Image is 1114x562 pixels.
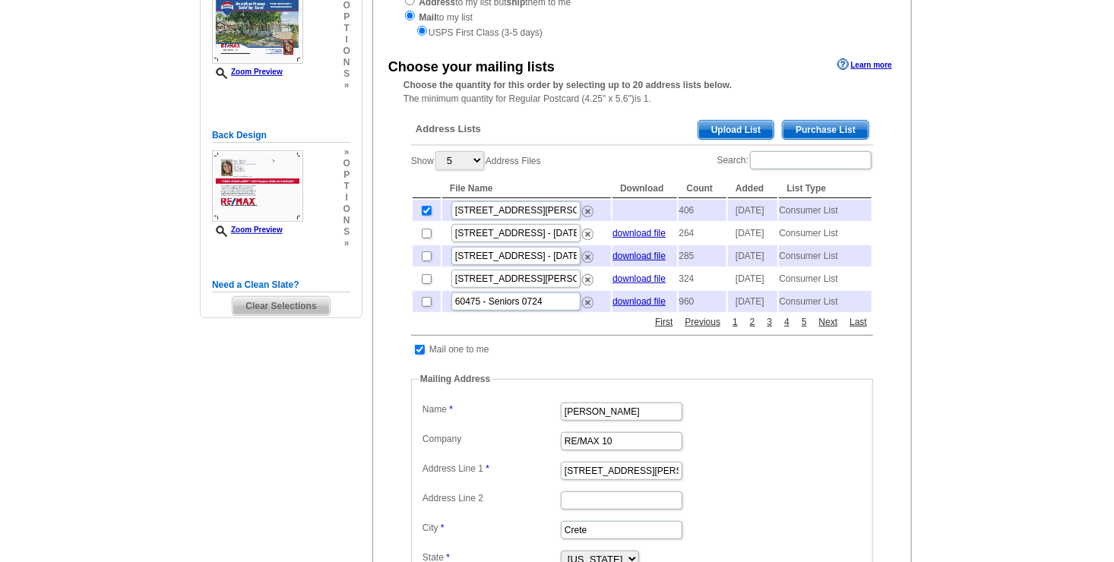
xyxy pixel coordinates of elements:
[582,251,593,263] img: delete.png
[779,245,872,267] td: Consumer List
[343,80,350,91] span: »
[422,462,559,475] label: Address Line 1
[212,226,283,234] a: Zoom Preview
[582,294,593,305] a: Remove this list
[343,238,350,249] span: »
[422,521,559,535] label: City
[679,291,726,312] td: 960
[343,226,350,238] span: s
[343,215,350,226] span: n
[779,200,872,221] td: Consumer List
[728,245,777,267] td: [DATE]
[343,204,350,215] span: o
[728,200,777,221] td: [DATE]
[429,342,490,357] td: Mail one to me
[612,273,666,284] a: download file
[651,315,676,329] a: First
[343,68,350,80] span: s
[343,181,350,192] span: t
[343,46,350,57] span: o
[343,11,350,23] span: p
[212,150,303,222] img: small-thumb.jpg
[419,12,436,23] strong: Mail
[750,151,872,169] input: Search:
[343,147,350,158] span: »
[746,315,759,329] a: 2
[612,296,666,307] a: download file
[582,229,593,240] img: delete.png
[679,245,726,267] td: 285
[846,315,871,329] a: Last
[783,121,869,139] span: Purchase List
[212,278,350,292] h5: Need a Clean Slate?
[388,57,555,77] div: Choose your mailing lists
[582,226,593,236] a: Remove this list
[212,128,350,143] h5: Back Design
[411,150,541,172] label: Show Address Files
[837,58,892,71] a: Learn more
[233,297,329,315] span: Clear Selections
[612,228,666,238] a: download file
[717,150,873,171] label: Search:
[764,315,777,329] a: 3
[779,268,872,289] td: Consumer List
[343,169,350,181] span: p
[612,179,677,198] th: Download
[343,34,350,46] span: i
[343,158,350,169] span: o
[728,179,777,198] th: Added
[404,80,732,90] strong: Choose the quantity for this order by selecting up to 20 address lists below.
[582,271,593,282] a: Remove this list
[343,57,350,68] span: n
[435,151,484,170] select: ShowAddress Files
[612,251,666,261] a: download file
[343,23,350,34] span: t
[679,223,726,244] td: 264
[422,432,559,446] label: Company
[679,200,726,221] td: 406
[798,315,811,329] a: 5
[679,179,726,198] th: Count
[779,291,872,312] td: Consumer List
[582,206,593,217] img: delete.png
[679,268,726,289] td: 324
[416,122,481,136] span: Address Lists
[343,192,350,204] span: i
[582,274,593,286] img: delete.png
[582,203,593,213] a: Remove this list
[682,315,725,329] a: Previous
[779,223,872,244] td: Consumer List
[698,121,774,139] span: Upload List
[404,24,881,39] div: USPS First Class (3-5 days)
[780,315,793,329] a: 4
[419,372,492,386] legend: Mailing Address
[582,248,593,259] a: Remove this list
[728,291,777,312] td: [DATE]
[373,78,911,106] div: The minimum quantity for Regular Postcard (4.25" x 5.6")is 1.
[779,179,872,198] th: List Type
[728,223,777,244] td: [DATE]
[729,315,742,329] a: 1
[582,297,593,308] img: delete.png
[442,179,611,198] th: File Name
[815,315,842,329] a: Next
[422,403,559,416] label: Name
[422,491,559,505] label: Address Line 2
[212,68,283,76] a: Zoom Preview
[728,268,777,289] td: [DATE]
